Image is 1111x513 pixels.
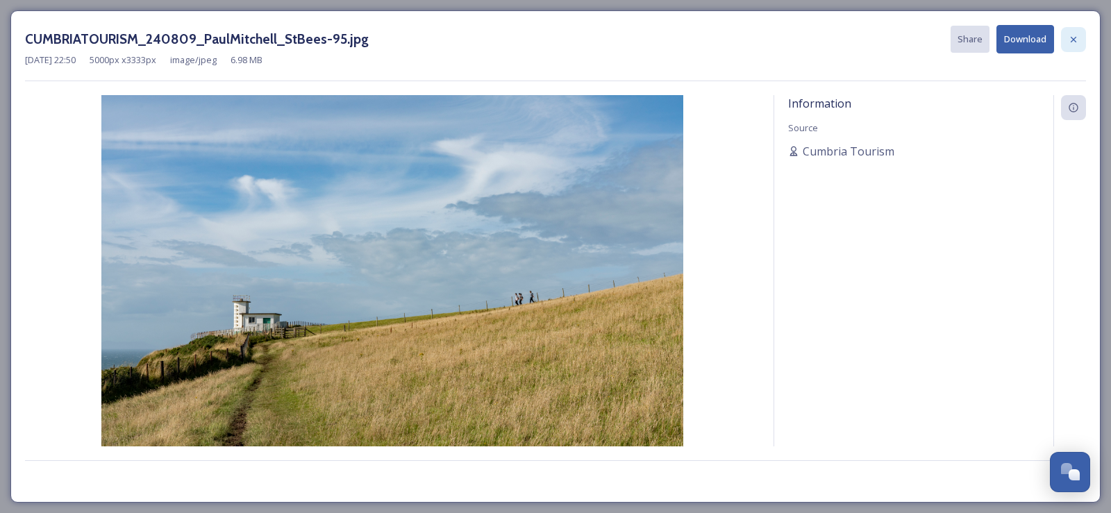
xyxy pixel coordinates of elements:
[788,121,818,134] span: Source
[25,95,760,483] img: CUMBRIATOURISM_240809_PaulMitchell_StBees-95.jpg
[803,143,894,160] span: Cumbria Tourism
[996,25,1054,53] button: Download
[25,29,369,49] h3: CUMBRIATOURISM_240809_PaulMitchell_StBees-95.jpg
[788,96,851,111] span: Information
[951,26,989,53] button: Share
[170,53,217,67] span: image/jpeg
[1050,452,1090,492] button: Open Chat
[25,53,76,67] span: [DATE] 22:50
[231,53,262,67] span: 6.98 MB
[90,53,156,67] span: 5000 px x 3333 px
